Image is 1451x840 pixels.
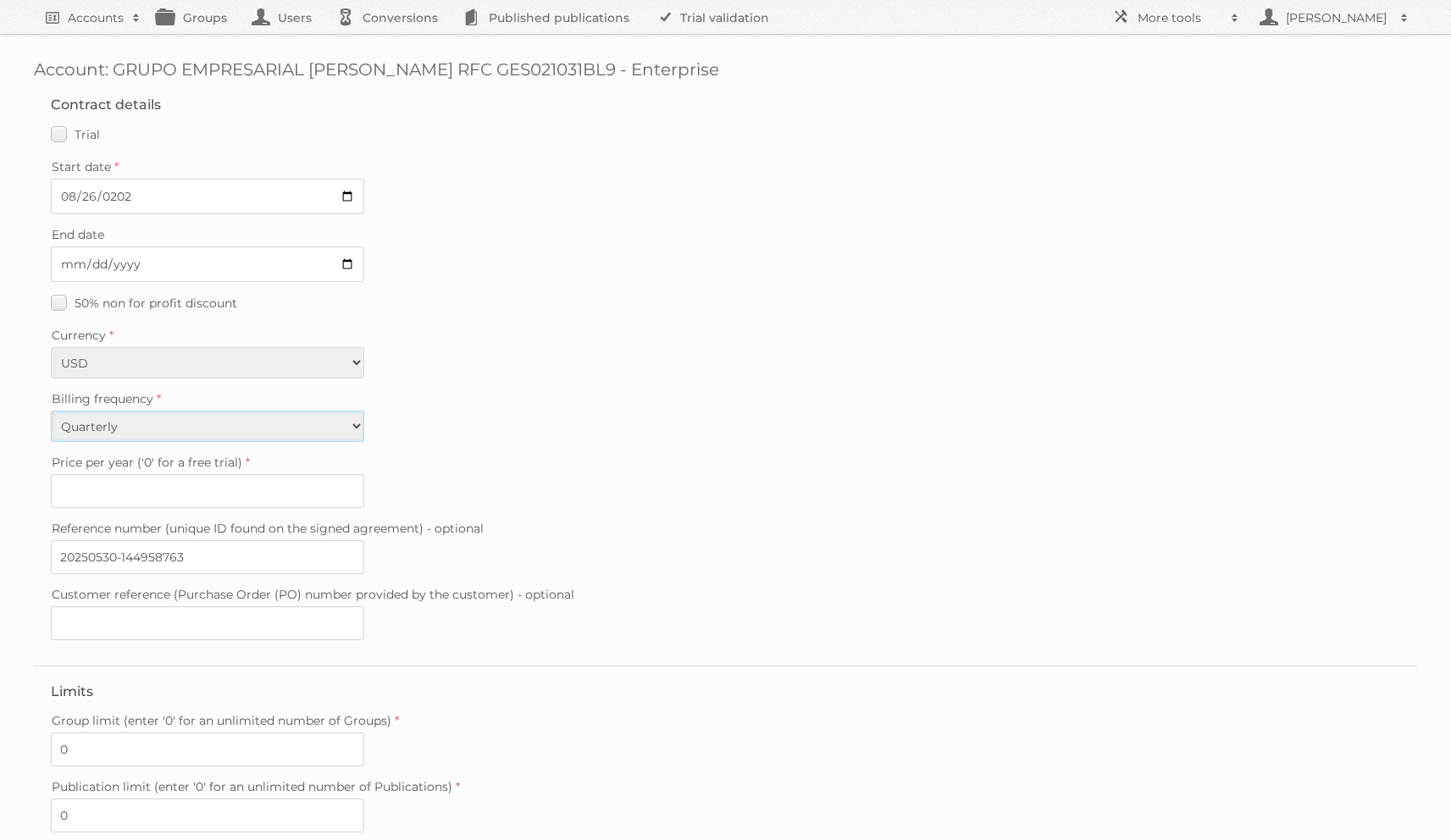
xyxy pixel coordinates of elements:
span: Publication limit (enter '0' for an unlimited number of Publications) [52,779,452,794]
h2: Accounts [68,9,124,26]
span: Reference number (unique ID found on the signed agreement) - optional [52,521,484,536]
h1: Account: GRUPO EMPRESARIAL [PERSON_NAME] RFC GES021031BL9 - Enterprise [34,59,1417,80]
span: Billing frequency [52,391,153,406]
span: Currency [52,328,106,343]
span: 50% non for profit discount [75,296,237,311]
span: Trial [75,127,100,142]
span: End date [52,227,104,242]
h2: [PERSON_NAME] [1282,9,1392,26]
span: Price per year ('0' for a free trial) [52,455,242,470]
legend: Contract details [51,97,161,113]
span: Start date [52,159,111,174]
legend: Limits [51,683,93,699]
span: Customer reference (Purchase Order (PO) number provided by the customer) - optional [52,587,574,602]
span: Group limit (enter '0' for an unlimited number of Groups) [52,713,391,728]
h2: More tools [1138,9,1222,26]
